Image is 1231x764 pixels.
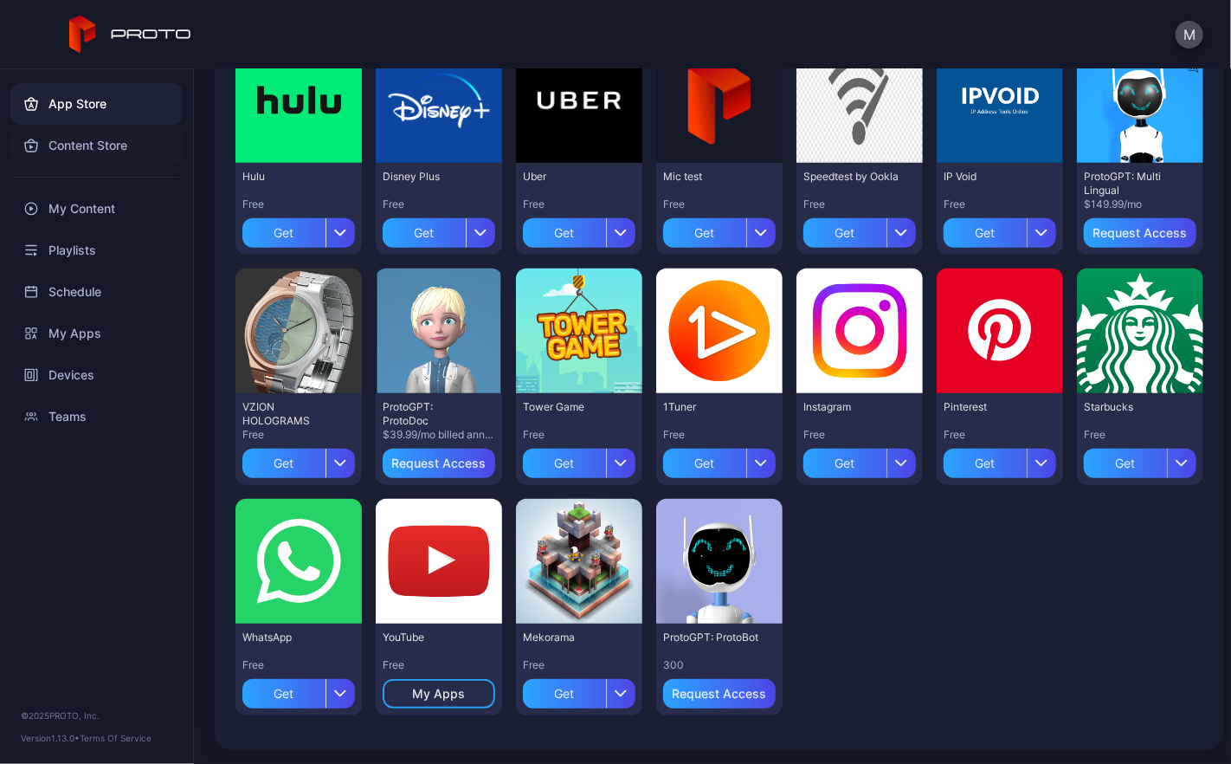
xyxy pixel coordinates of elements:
div: Free [523,428,635,442]
div: Request Access [392,456,487,470]
button: Get [663,211,776,248]
div: YouTube [383,631,478,644]
div: Mic test [663,170,758,184]
button: M [1176,21,1203,49]
div: Mekorama [523,631,618,644]
div: ProtoGPT: ProtoBot [663,631,758,644]
div: Hulu [242,170,338,184]
button: Get [242,672,355,709]
div: Free [803,197,916,211]
div: WhatsApp [242,631,338,644]
div: 300 [663,658,776,672]
button: Get [383,211,495,248]
div: Free [663,197,776,211]
div: Free [944,428,1056,442]
button: Get [242,442,355,478]
div: Get [242,218,325,248]
div: $39.99/mo billed annually [383,428,495,442]
div: $149.99/mo [1084,197,1196,211]
div: IP Void [944,170,1039,184]
div: Free [383,197,495,211]
div: Free [523,658,635,672]
div: Starbucks [1084,400,1179,414]
button: Get [803,442,916,478]
div: Get [944,449,1027,478]
div: Uber [523,170,618,184]
div: Get [523,218,606,248]
button: Get [523,672,635,709]
button: Get [1084,442,1196,478]
div: Get [663,449,746,478]
button: Request Access [1084,218,1196,248]
div: Get [803,449,886,478]
div: 1Tuner [663,400,758,414]
div: Free [663,428,776,442]
div: ProtoGPT: Multi Lingual [1084,170,1179,197]
div: Disney Plus [383,170,478,184]
div: Get [242,449,325,478]
span: Version 1.13.0 • [21,733,80,743]
button: Get [803,211,916,248]
div: Tower Game [523,400,618,414]
a: Terms Of Service [80,733,151,743]
div: Get [944,218,1027,248]
button: Request Access [663,679,776,709]
div: Get [242,679,325,709]
div: My Apps [413,687,466,701]
div: Free [242,658,355,672]
div: Get [523,679,606,709]
a: Schedule [10,271,183,313]
div: Get [523,449,606,478]
a: Playlists [10,230,183,271]
button: Request Access [383,449,495,478]
div: Free [242,197,355,211]
a: Teams [10,396,183,437]
div: Instagram [803,400,899,414]
div: Free [383,658,495,672]
a: Devices [10,354,183,396]
div: Free [242,428,355,442]
div: © 2025 PROTO, Inc. [21,709,172,722]
div: Get [1084,449,1167,478]
div: Speedtest by Ookla [803,170,899,184]
div: VZION HOLOGRAMS [242,400,338,428]
div: Free [944,197,1056,211]
div: Free [803,428,916,442]
div: Free [1084,428,1196,442]
div: Get [663,218,746,248]
div: Get [383,218,466,248]
div: Get [803,218,886,248]
a: App Store [10,83,183,125]
div: ProtoGPT: ProtoDoc [383,400,478,428]
div: Request Access [673,687,767,701]
button: Get [944,442,1056,478]
a: Content Store [10,125,183,166]
div: Pinterest [944,400,1039,414]
button: Get [242,211,355,248]
a: My Content [10,188,183,230]
button: Get [523,211,635,248]
button: Get [523,442,635,478]
button: Get [944,211,1056,248]
button: Get [663,442,776,478]
a: My Apps [10,313,183,354]
button: My Apps [383,679,495,709]
div: Free [523,197,635,211]
div: Request Access [1093,226,1188,240]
